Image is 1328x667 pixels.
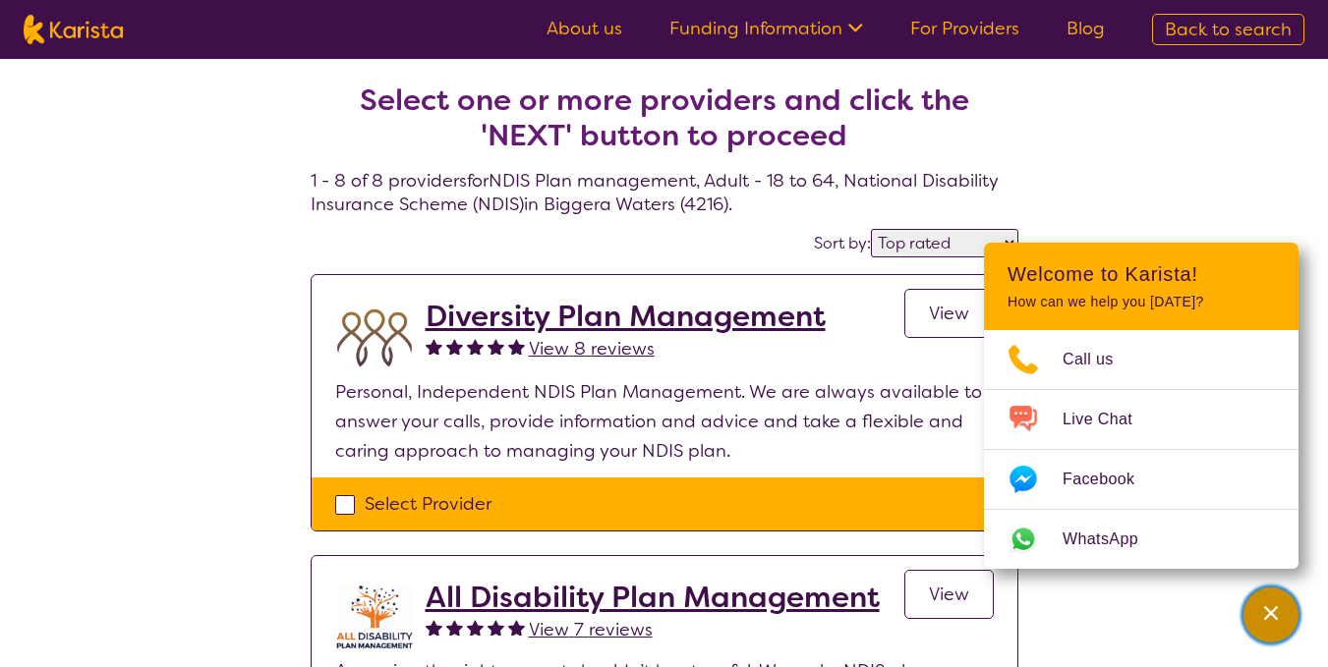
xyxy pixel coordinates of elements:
img: fullstar [426,619,442,636]
img: fullstar [488,338,504,355]
span: View 7 reviews [529,618,653,641]
p: How can we help you [DATE]? [1008,294,1275,310]
span: Live Chat [1063,405,1156,434]
img: fullstar [508,619,525,636]
a: View [904,570,994,619]
ul: Choose channel [984,330,1299,569]
button: Channel Menu [1243,587,1299,642]
label: Sort by: [814,233,871,253]
a: Funding Information [669,17,863,40]
img: fullstar [467,338,484,355]
span: Back to search [1165,18,1292,41]
a: Web link opens in a new tab. [984,510,1299,569]
a: View 7 reviews [529,615,653,644]
p: Personal, Independent NDIS Plan Management. We are always available to answer your calls, provide... [335,377,994,466]
img: fullstar [446,619,463,636]
span: Call us [1063,345,1137,374]
img: Karista logo [24,15,123,44]
img: fullstar [426,338,442,355]
h4: 1 - 8 of 8 providers for NDIS Plan management , Adult - 18 to 64 , National Disability Insurance ... [311,35,1018,216]
a: Blog [1067,17,1105,40]
a: View [904,289,994,338]
a: For Providers [910,17,1019,40]
img: fullstar [467,619,484,636]
a: View 8 reviews [529,334,655,363]
h2: Welcome to Karista! [1008,262,1275,286]
img: fullstar [508,338,525,355]
a: Diversity Plan Management [426,299,826,334]
img: duqvjtfkvnzb31ymex15.png [335,299,414,377]
div: Channel Menu [984,243,1299,569]
span: View [929,302,969,325]
img: fullstar [446,338,463,355]
a: Back to search [1152,14,1304,45]
a: All Disability Plan Management [426,580,880,615]
h2: Select one or more providers and click the 'NEXT' button to proceed [334,83,995,153]
span: WhatsApp [1063,525,1162,554]
span: View 8 reviews [529,337,655,361]
a: About us [547,17,622,40]
span: Facebook [1063,465,1158,494]
span: View [929,583,969,606]
img: at5vqv0lot2lggohlylh.jpg [335,580,414,656]
img: fullstar [488,619,504,636]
